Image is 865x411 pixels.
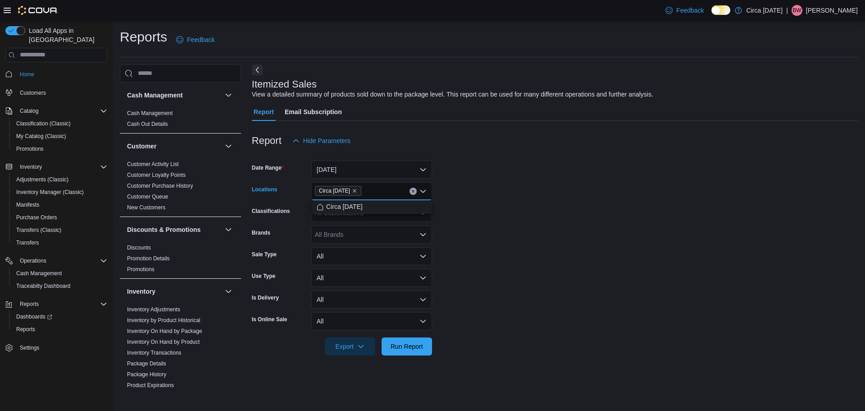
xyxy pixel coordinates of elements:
button: Transfers [9,236,111,249]
label: Classifications [252,208,290,215]
a: Dashboards [9,310,111,323]
span: Operations [20,257,46,264]
span: Cash Out Details [127,120,168,128]
button: All [311,269,432,287]
span: Reports [13,324,107,335]
a: Settings [16,342,43,353]
button: Customer [127,142,221,151]
button: All [311,247,432,265]
button: Reports [2,298,111,310]
span: Circa 1818 [315,186,361,196]
a: My Catalog (Classic) [13,131,70,142]
span: Reports [16,299,107,309]
a: Promotions [127,266,155,272]
a: New Customers [127,204,165,211]
a: Classification (Classic) [13,118,74,129]
button: Customer [223,141,234,152]
button: Catalog [2,105,111,117]
h1: Reports [120,28,167,46]
button: Cash Management [223,90,234,101]
a: Customer Purchase History [127,183,193,189]
span: Inventory On Hand by Product [127,338,200,346]
button: Discounts & Promotions [127,225,221,234]
span: Manifests [16,201,39,208]
div: Discounts & Promotions [120,242,241,278]
a: Transfers (Classic) [13,225,65,236]
a: Home [16,69,38,80]
a: Inventory On Hand by Package [127,328,202,334]
span: Home [20,71,34,78]
span: Promotions [13,143,107,154]
label: Brands [252,229,270,236]
span: Inventory Adjustments [127,306,180,313]
span: Customers [16,87,107,98]
span: Run Report [391,342,423,351]
a: Dashboards [13,311,56,322]
span: Adjustments (Classic) [13,174,107,185]
h3: Report [252,135,282,146]
button: Inventory [2,161,111,173]
span: Feedback [676,6,704,15]
a: Inventory Adjustments [127,306,180,313]
a: Inventory by Product Historical [127,317,200,323]
button: Inventory [127,287,221,296]
span: Traceabilty Dashboard [13,281,107,291]
span: BW [792,5,801,16]
span: Adjustments (Classic) [16,176,68,183]
div: Brynn Watson [792,5,802,16]
span: Transfers (Classic) [13,225,107,236]
span: Settings [20,344,39,351]
a: Discounts [127,245,151,251]
button: Cash Management [127,91,221,100]
a: Promotion Details [127,255,170,262]
span: Circa [DATE] [319,186,350,195]
span: My Catalog (Classic) [16,133,66,140]
span: Catalog [20,107,38,115]
span: Transfers (Classic) [16,226,61,234]
span: Manifests [13,199,107,210]
a: Traceabilty Dashboard [13,281,74,291]
span: Inventory [20,163,42,171]
span: Inventory On Hand by Package [127,328,202,335]
h3: Cash Management [127,91,183,100]
button: All [311,291,432,309]
button: Traceabilty Dashboard [9,280,111,292]
a: Transfers [13,237,42,248]
a: Customer Loyalty Points [127,172,186,178]
label: Locations [252,186,278,193]
span: Dashboards [13,311,107,322]
p: [PERSON_NAME] [806,5,858,16]
span: Package Details [127,360,166,367]
button: Cash Management [9,267,111,280]
button: All [311,312,432,330]
a: Inventory On Hand by Product [127,339,200,345]
span: Package History [127,371,166,378]
button: Next [252,65,263,75]
span: Transfers [13,237,107,248]
span: Inventory Transactions [127,349,182,356]
a: Cash Management [127,110,173,116]
span: Cash Management [127,110,173,117]
span: Catalog [16,106,107,116]
span: My Catalog (Classic) [13,131,107,142]
a: Adjustments (Classic) [13,174,72,185]
span: Classification (Classic) [16,120,71,127]
label: Is Delivery [252,294,279,301]
span: Cash Management [13,268,107,279]
button: My Catalog (Classic) [9,130,111,143]
button: Operations [16,255,50,266]
button: Reports [16,299,42,309]
button: Remove Circa 1818 from selection in this group [352,188,357,194]
span: Export [330,337,370,356]
a: Package History [127,371,166,378]
button: Classification (Classic) [9,117,111,130]
span: Reports [16,326,35,333]
h3: Itemized Sales [252,79,317,90]
button: Close list of options [419,188,427,195]
span: Purchase Orders [13,212,107,223]
button: Inventory Manager (Classic) [9,186,111,199]
span: Inventory Manager (Classic) [16,189,84,196]
span: Customer Loyalty Points [127,171,186,179]
span: Operations [16,255,107,266]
